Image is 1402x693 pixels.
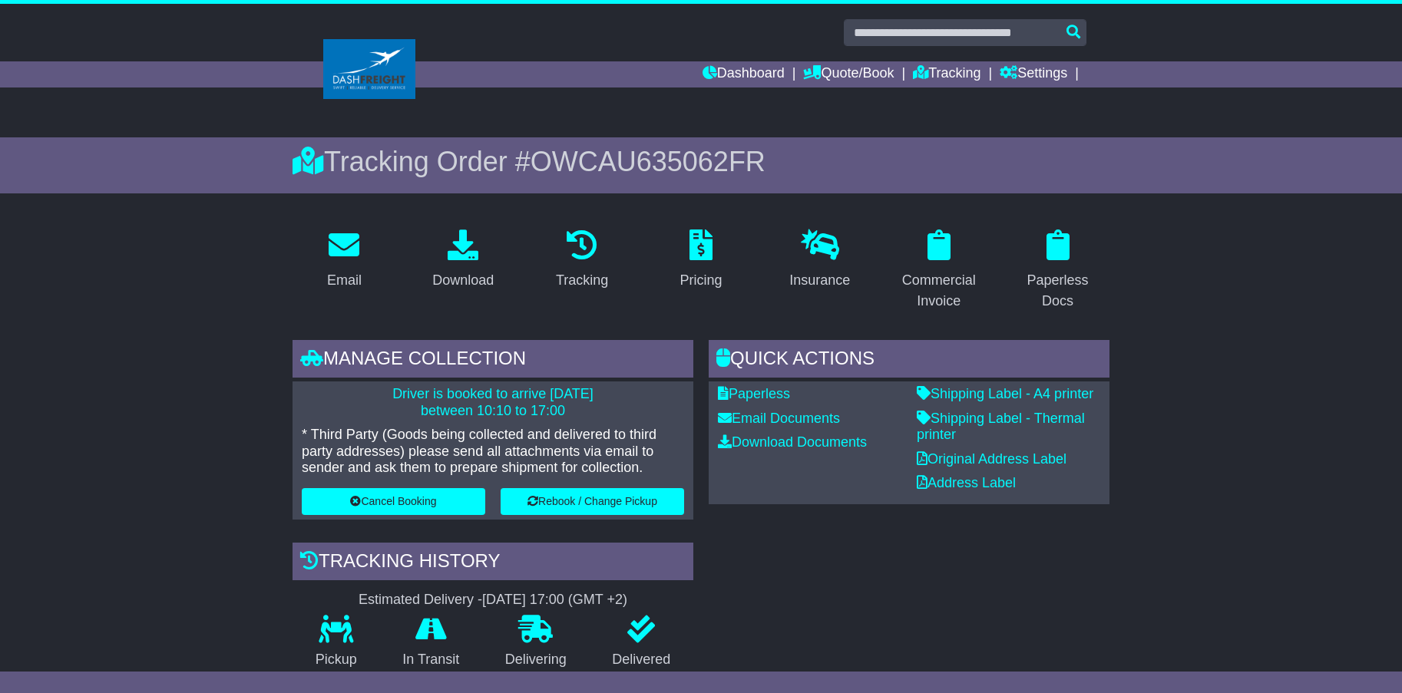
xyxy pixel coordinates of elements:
a: Shipping Label - Thermal printer [917,411,1085,443]
button: Cancel Booking [302,488,485,515]
div: Download [432,270,494,291]
p: Pickup [293,652,380,668]
a: Insurance [779,224,860,296]
button: Rebook / Change Pickup [501,488,684,515]
a: Paperless [718,386,790,401]
a: Dashboard [703,61,785,87]
a: Email [317,224,372,296]
div: Email [327,270,362,291]
a: Quote/Book [803,61,894,87]
a: Tracking [546,224,618,296]
a: Download [422,224,504,296]
p: Delivered [590,652,694,668]
div: Tracking history [293,543,693,584]
div: Tracking [556,270,608,291]
a: Address Label [917,475,1016,490]
div: Insurance [789,270,850,291]
a: Download Documents [718,434,867,450]
p: Delivering [482,652,590,668]
div: Pricing [680,270,722,291]
p: Driver is booked to arrive [DATE] between 10:10 to 17:00 [302,386,684,419]
div: Manage collection [293,340,693,381]
div: Paperless Docs [1016,270,1099,312]
a: Commercial Invoice [887,224,990,317]
a: Paperless Docs [1006,224,1109,317]
a: Email Documents [718,411,840,426]
div: Tracking Order # [293,145,1109,178]
p: * Third Party (Goods being collected and delivered to third party addresses) please send all atta... [302,427,684,477]
div: Commercial Invoice [897,270,980,312]
a: Original Address Label [917,451,1066,467]
div: [DATE] 17:00 (GMT +2) [482,592,627,609]
a: Tracking [913,61,980,87]
a: Settings [1000,61,1067,87]
a: Pricing [670,224,732,296]
p: In Transit [380,652,483,668]
span: OWCAU635062FR [531,146,765,177]
div: Quick Actions [709,340,1109,381]
a: Shipping Label - A4 printer [917,386,1093,401]
div: Estimated Delivery - [293,592,693,609]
